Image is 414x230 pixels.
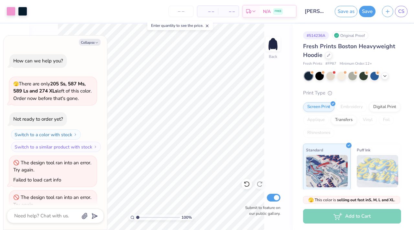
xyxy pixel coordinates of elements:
[335,6,357,17] button: Save as
[303,128,334,138] div: Rhinestones
[263,8,271,15] span: N/A
[331,115,357,125] div: Transfers
[222,8,235,15] span: – –
[306,147,323,153] span: Standard
[267,38,279,50] img: Back
[242,205,280,216] label: Submit to feature on our public gallery.
[359,6,376,17] button: Save
[303,42,395,59] span: Fresh Prints Boston Heavyweight Hoodie
[169,5,194,17] input: – –
[398,8,404,15] span: CS
[308,197,314,203] span: 🫣
[303,102,334,112] div: Screen Print
[11,129,81,140] button: Switch to a color with stock
[275,9,281,14] span: FREE
[332,31,368,39] div: Original Proof
[306,155,348,187] img: Standard
[303,89,401,97] div: Print Type
[13,177,61,183] div: Failed to load cart info
[201,8,214,15] span: – –
[303,115,329,125] div: Applique
[336,102,367,112] div: Embroidery
[369,102,400,112] div: Digital Print
[395,6,408,17] a: CS
[13,81,92,102] span: There are only left of this color. Order now before that's gone.
[357,155,398,187] img: Puff Ink
[13,159,91,173] div: The design tool ran into an error. Try again.
[303,61,322,67] span: Fresh Prints
[303,31,329,39] div: # 514236A
[308,197,395,203] span: This color is .
[13,58,63,64] div: How can we help you?
[340,61,372,67] span: Minimum Order: 12 +
[325,61,336,67] span: # FP87
[79,39,101,46] button: Collapse
[379,115,394,125] div: Foil
[13,194,91,208] div: The design tool ran into an error. Try again.
[359,115,377,125] div: Vinyl
[181,214,192,220] span: 100 %
[13,116,63,122] div: Not ready to order yet?
[147,21,213,30] div: Enter quantity to see the price.
[13,81,19,87] span: 🫣
[357,147,370,153] span: Puff Ink
[300,5,332,18] input: Untitled Design
[93,145,97,149] img: Switch to a similar product with stock
[269,54,277,60] div: Back
[73,133,77,137] img: Switch to a color with stock
[11,142,101,152] button: Switch to a similar product with stock
[337,197,394,203] strong: selling out fast in S, M, L and XL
